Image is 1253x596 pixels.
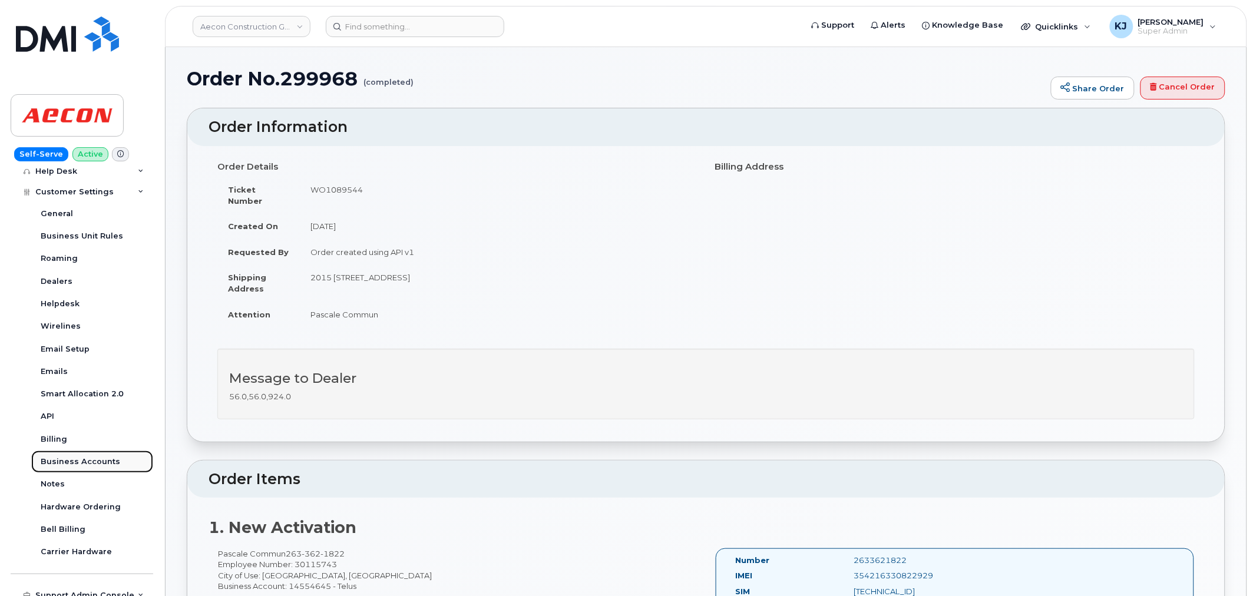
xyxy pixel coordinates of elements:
div: 2633621822 [845,555,1011,566]
div: 354216330822929 [845,570,1011,581]
span: 362 [302,549,320,558]
a: Share Order [1051,77,1135,100]
strong: Requested By [228,247,289,257]
span: Employee Number: 30115743 [218,559,337,569]
h2: Order Items [209,471,1204,488]
span: 1822 [320,549,345,558]
h3: Message to Dealer [229,371,1183,386]
td: 2015 [STREET_ADDRESS] [300,264,697,301]
small: (completed) [363,68,414,87]
a: Cancel Order [1140,77,1225,100]
strong: Shipping Address [228,273,266,293]
label: IMEI [736,570,753,581]
strong: 1. New Activation [209,518,356,537]
td: Order created using API v1 [300,239,697,265]
td: WO1089544 [300,177,697,213]
strong: Ticket Number [228,185,262,206]
h1: Order No.299968 [187,68,1045,89]
strong: Created On [228,221,278,231]
span: 263 [286,549,345,558]
td: Pascale Commun [300,302,697,327]
td: [DATE] [300,213,697,239]
strong: Attention [228,310,270,319]
h2: Order Information [209,119,1204,135]
h4: Billing Address [715,162,1195,172]
p: 56.0,56.0,924.0 [229,391,1183,402]
label: Number [736,555,770,566]
h4: Order Details [217,162,697,172]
